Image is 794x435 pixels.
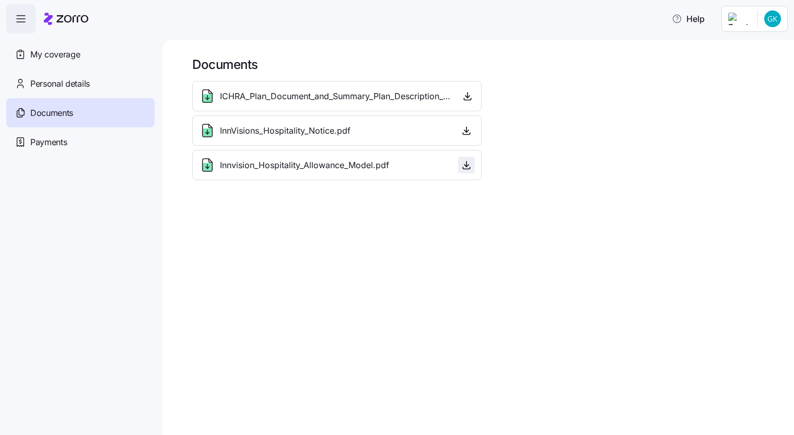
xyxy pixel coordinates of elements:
[30,77,90,90] span: Personal details
[145,345,160,366] span: 😞
[199,345,214,366] span: 😃
[30,48,80,61] span: My coverage
[139,345,166,366] span: disappointed reaction
[764,10,781,27] img: 8d4bf4e01ac5e54cf16e2d3abd156acf
[6,40,155,69] a: My coverage
[220,124,351,137] span: InnVisions_Hospitality_Notice.pdf
[13,334,347,346] div: Did this answer your question?
[138,379,221,387] a: Open in help center
[728,13,749,25] img: Employer logo
[6,98,155,127] a: Documents
[166,345,193,366] span: neutral face reaction
[30,107,73,120] span: Documents
[220,90,452,103] span: ICHRA_Plan_Document_and_Summary_Plan_Description_-_2025.pdf
[314,4,334,24] button: Collapse window
[172,345,187,366] span: 😐
[663,8,713,29] button: Help
[7,4,27,24] button: go back
[30,136,67,149] span: Payments
[6,69,155,98] a: Personal details
[334,4,353,23] div: Close
[220,159,389,172] span: Innvision_Hospitality_Allowance_Model.pdf
[192,56,779,73] h1: Documents
[193,345,220,366] span: smiley reaction
[6,127,155,157] a: Payments
[672,13,705,25] span: Help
